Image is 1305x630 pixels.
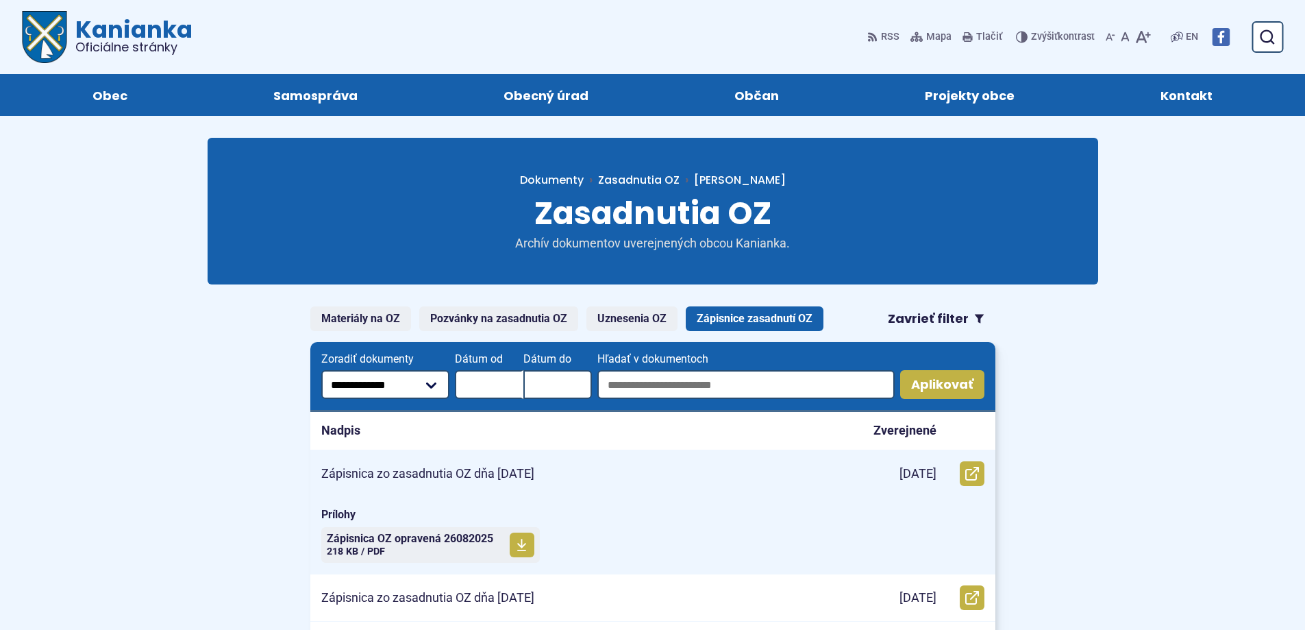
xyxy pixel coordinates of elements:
[534,191,771,235] span: Zasadnutia OZ
[321,508,984,522] span: Prílohy
[976,32,1002,43] span: Tlačiť
[1118,23,1132,51] button: Nastaviť pôvodnú veľkosť písma
[597,353,894,365] span: Hľadať v dokumentoch
[523,370,592,399] input: Dátum do
[520,172,598,188] a: Dokumenty
[321,423,360,439] p: Nadpis
[680,172,786,188] a: [PERSON_NAME]
[899,590,936,606] p: [DATE]
[873,423,936,439] p: Zverejnené
[22,11,192,63] a: Logo Kanianka, prejsť na domovskú stránku.
[504,74,588,116] span: Obecný úrad
[327,533,493,544] span: Zápisnica OZ opravená 26082025
[1186,29,1198,45] span: EN
[1016,23,1097,51] button: Zvýšiťkontrast
[67,18,192,53] span: Kanianka
[321,590,534,606] p: Zápisnica zo zasadnutia OZ dňa [DATE]
[488,236,817,252] p: Archív dokumentov uverejnených obcou Kanianka.
[899,466,936,482] p: [DATE]
[75,41,192,53] span: Oficiálne stránky
[597,370,894,399] input: Hľadať v dokumentoch
[877,306,995,331] button: Zavrieť filter
[22,11,67,63] img: Prejsť na domovskú stránku
[1212,28,1230,46] img: Prejsť na Facebook stránku
[455,370,523,399] input: Dátum od
[273,74,358,116] span: Samospráva
[1132,23,1154,51] button: Zväčšiť veľkosť písma
[1103,23,1118,51] button: Zmenšiť veľkosť písma
[321,527,540,563] a: Zápisnica OZ opravená 26082025 218 KB / PDF
[866,74,1074,116] a: Projekty obce
[214,74,417,116] a: Samospráva
[686,306,823,331] a: Zápisnice zasadnutí OZ
[925,74,1015,116] span: Projekty obce
[1031,31,1058,43] span: Zvýšiť
[881,29,899,45] span: RSS
[1183,29,1201,45] a: EN
[675,74,838,116] a: Občan
[960,23,1005,51] button: Tlačiť
[444,74,647,116] a: Obecný úrad
[523,353,592,365] span: Dátum do
[888,311,969,327] span: Zavrieť filter
[520,172,584,188] span: Dokumenty
[1031,32,1095,43] span: kontrast
[908,23,954,51] a: Mapa
[92,74,127,116] span: Obec
[900,370,984,399] button: Aplikovať
[926,29,952,45] span: Mapa
[321,370,450,399] select: Zoradiť dokumenty
[694,172,786,188] span: [PERSON_NAME]
[598,172,680,188] a: Zasadnutia OZ
[867,23,902,51] a: RSS
[33,74,186,116] a: Obec
[1160,74,1213,116] span: Kontakt
[321,466,534,482] p: Zápisnica zo zasadnutia OZ dňa [DATE]
[321,353,450,365] span: Zoradiť dokumenty
[734,74,779,116] span: Občan
[310,306,411,331] a: Materiály na OZ
[455,353,523,365] span: Dátum od
[327,546,385,557] span: 218 KB / PDF
[586,306,678,331] a: Uznesenia OZ
[1102,74,1272,116] a: Kontakt
[419,306,578,331] a: Pozvánky na zasadnutia OZ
